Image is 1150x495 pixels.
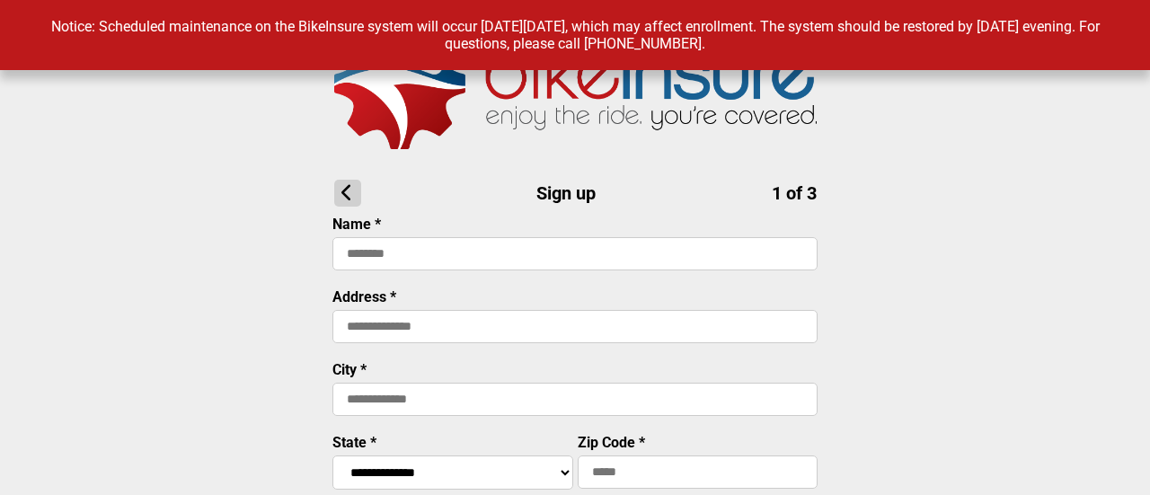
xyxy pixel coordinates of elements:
[334,180,817,207] h1: Sign up
[578,434,645,451] label: Zip Code *
[332,361,367,378] label: City *
[332,434,376,451] label: State *
[332,288,396,305] label: Address *
[332,216,381,233] label: Name *
[772,182,817,204] span: 1 of 3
